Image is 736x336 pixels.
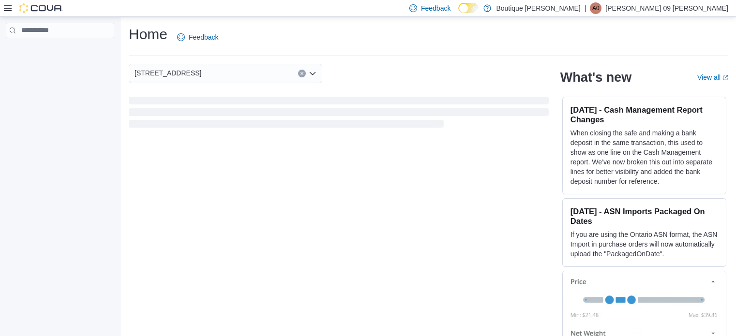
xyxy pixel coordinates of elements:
[697,73,728,81] a: View allExternal link
[189,32,218,42] span: Feedback
[129,25,167,44] h1: Home
[298,70,306,77] button: Clear input
[560,70,631,85] h2: What's new
[19,3,63,13] img: Cova
[458,3,479,13] input: Dark Mode
[571,230,718,259] p: If you are using the Ontario ASN format, the ASN Import in purchase orders will now automatically...
[421,3,451,13] span: Feedback
[309,70,316,77] button: Open list of options
[585,2,586,14] p: |
[571,105,718,124] h3: [DATE] - Cash Management Report Changes
[571,128,718,186] p: When closing the safe and making a bank deposit in the same transaction, this used to show as one...
[722,75,728,81] svg: External link
[605,2,728,14] p: [PERSON_NAME] 09 [PERSON_NAME]
[6,40,114,63] nav: Complex example
[592,2,600,14] span: A0
[571,206,718,226] h3: [DATE] - ASN Imports Packaged On Dates
[496,2,580,14] p: Boutique [PERSON_NAME]
[129,99,549,130] span: Loading
[590,2,601,14] div: Angelica 09 Ruelas
[173,28,222,47] a: Feedback
[458,13,459,14] span: Dark Mode
[135,67,201,79] span: [STREET_ADDRESS]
